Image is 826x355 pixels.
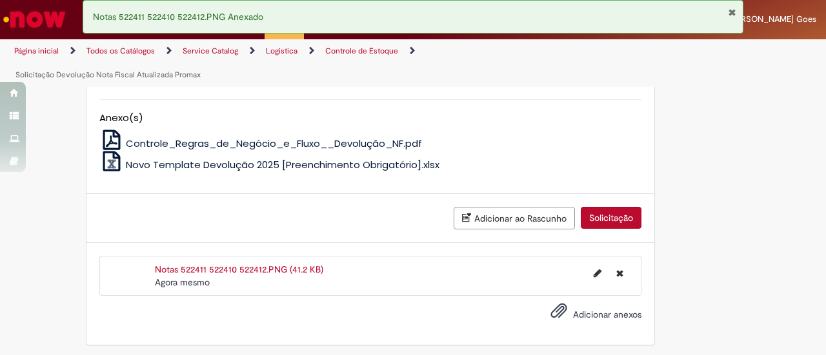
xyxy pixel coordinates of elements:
a: Logistica [266,46,297,56]
span: Agora mesmo [155,276,210,288]
a: Controle_Regras_de_Negócio_e_Fluxo__Devolução_NF.pdf [99,137,423,150]
button: Adicionar anexos [547,299,570,329]
h5: Anexo(s) [99,113,641,124]
span: Notas 522411 522410 522412.PNG Anexado [93,11,263,23]
span: [PERSON_NAME] Goes [729,14,816,24]
button: Adicionar ao Rascunho [454,207,575,229]
a: Página inicial [14,46,59,56]
a: Notas 522411 522410 522412.PNG (41.2 KB) [155,264,323,275]
a: Todos os Catálogos [86,46,155,56]
a: Solicitação Devolução Nota Fiscal Atualizada Promax [15,70,201,80]
button: Excluir Notas 522411 522410 522412.PNG [609,263,631,283]
ul: Trilhas de página [10,39,541,87]
button: Fechar Notificação [728,7,736,17]
a: Novo Template Devolução 2025 [Preenchimento Obrigatório].xlsx [99,158,440,171]
button: Solicitação [581,207,641,229]
button: Editar nome de arquivo Notas 522411 522410 522412.PNG [586,263,609,283]
span: Adicionar anexos [573,309,641,320]
span: Controle_Regras_de_Negócio_e_Fluxo__Devolução_NF.pdf [126,137,422,150]
time: 29/08/2025 16:32:36 [155,276,210,288]
a: Controle de Estoque [325,46,398,56]
a: Service Catalog [183,46,238,56]
span: Novo Template Devolução 2025 [Preenchimento Obrigatório].xlsx [126,158,439,171]
img: ServiceNow [1,6,68,32]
